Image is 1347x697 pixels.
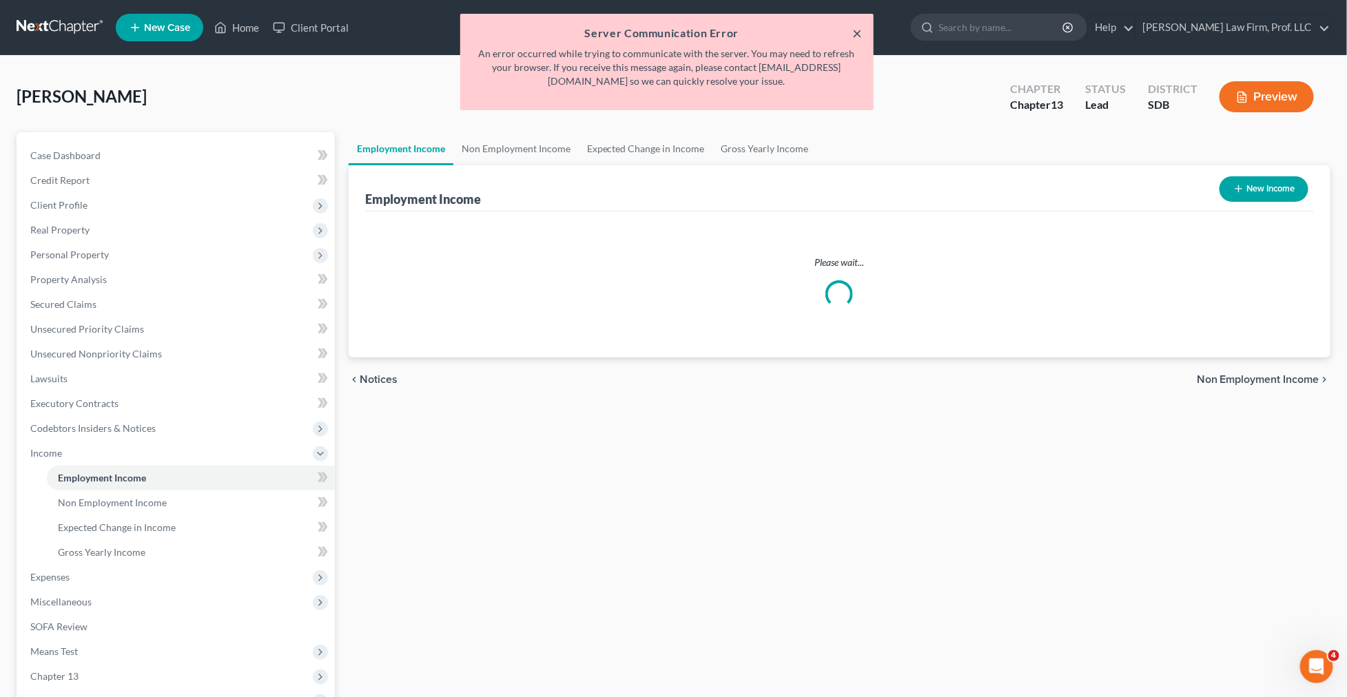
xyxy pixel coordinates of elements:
[19,292,335,317] a: Secured Claims
[471,47,863,88] p: An error occurred while trying to communicate with the server. You may need to refresh your brows...
[58,472,146,483] span: Employment Income
[376,256,1303,269] p: Please wait...
[30,447,62,459] span: Income
[471,25,863,41] h5: Server Communication Error
[58,546,145,558] span: Gross Yearly Income
[30,199,88,211] span: Client Profile
[30,571,70,583] span: Expenses
[58,521,176,533] span: Expected Change in Income
[1197,374,1330,385] button: Non Employment Income chevron_right
[579,132,713,165] a: Expected Change in Income
[1328,650,1339,661] span: 4
[19,267,335,292] a: Property Analysis
[30,224,90,236] span: Real Property
[19,391,335,416] a: Executory Contracts
[360,374,398,385] span: Notices
[30,422,156,434] span: Codebtors Insiders & Notices
[30,397,119,409] span: Executory Contracts
[47,540,335,565] a: Gross Yearly Income
[713,132,817,165] a: Gross Yearly Income
[58,497,167,508] span: Non Employment Income
[19,317,335,342] a: Unsecured Priority Claims
[1300,650,1333,683] iframe: Intercom live chat
[349,132,453,165] a: Employment Income
[453,132,579,165] a: Non Employment Income
[47,515,335,540] a: Expected Change in Income
[19,168,335,193] a: Credit Report
[30,249,109,260] span: Personal Property
[1319,374,1330,385] i: chevron_right
[47,466,335,490] a: Employment Income
[19,342,335,366] a: Unsecured Nonpriority Claims
[349,374,360,385] i: chevron_left
[30,298,96,310] span: Secured Claims
[30,596,92,607] span: Miscellaneous
[19,366,335,391] a: Lawsuits
[30,174,90,186] span: Credit Report
[1197,374,1319,385] span: Non Employment Income
[30,645,78,657] span: Means Test
[47,490,335,515] a: Non Employment Income
[30,348,162,360] span: Unsecured Nonpriority Claims
[365,191,481,207] div: Employment Income
[19,614,335,639] a: SOFA Review
[1220,176,1308,202] button: New Income
[349,374,398,385] button: chevron_left Notices
[30,149,101,161] span: Case Dashboard
[853,25,863,41] button: ×
[30,670,79,682] span: Chapter 13
[30,373,68,384] span: Lawsuits
[19,143,335,168] a: Case Dashboard
[30,621,88,632] span: SOFA Review
[30,323,144,335] span: Unsecured Priority Claims
[30,273,107,285] span: Property Analysis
